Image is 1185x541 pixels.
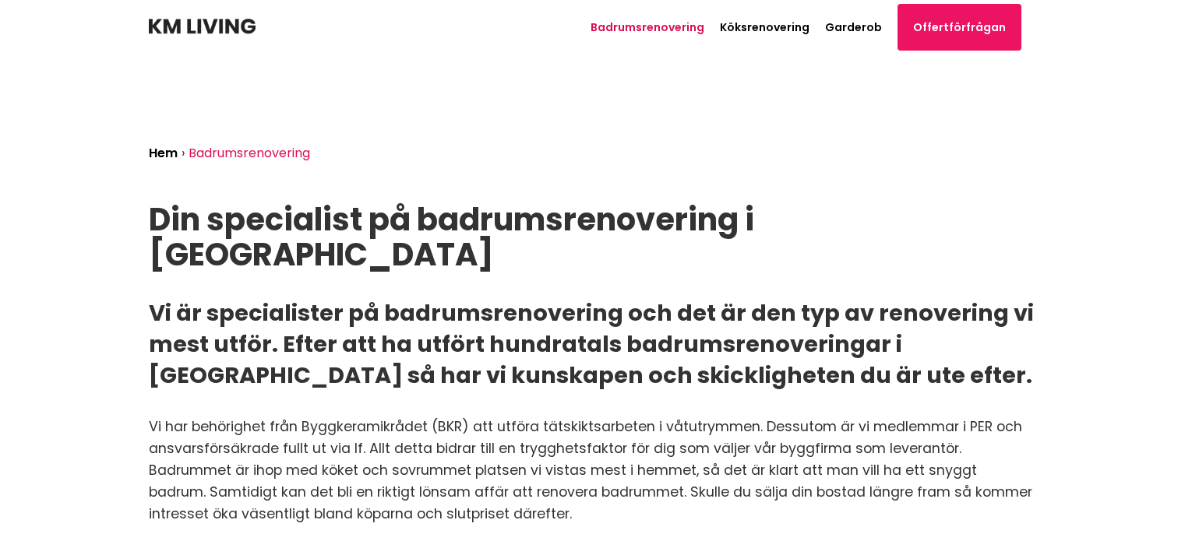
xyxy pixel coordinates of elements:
a: Hem [149,144,178,162]
a: Köksrenovering [720,19,809,35]
img: KM Living [149,19,256,34]
h1: Din specialist på badrumsrenovering i [GEOGRAPHIC_DATA] [149,202,1037,272]
h2: Vi är specialister på badrumsrenovering och det är den typ av renovering vi mest utför. Efter att... [149,297,1037,391]
li: › [182,142,189,165]
a: Badrumsrenovering [591,19,704,35]
a: Offertförfrågan [898,4,1021,51]
li: Badrumsrenovering [189,142,314,165]
p: Vi har behörighet från Byggkeramikrådet (BKR) att utföra tätskiktsarbeten i våtutrymmen. Dessutom... [149,416,1037,525]
a: Garderob [825,19,882,35]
